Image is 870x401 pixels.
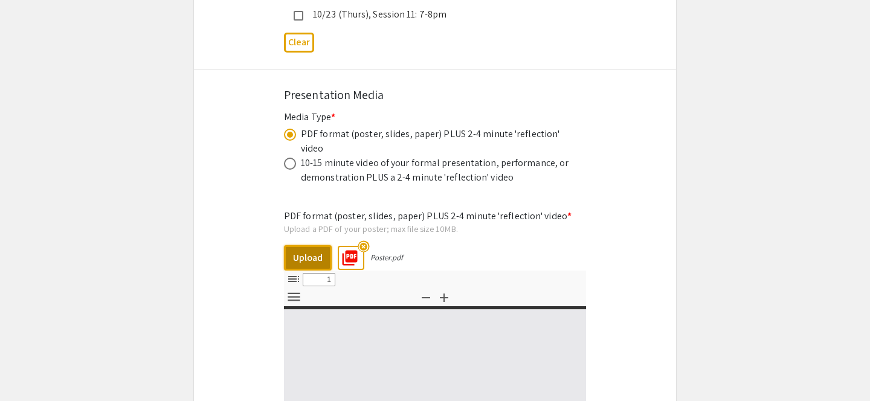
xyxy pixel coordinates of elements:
[301,156,573,185] div: 10-15 minute video of your formal presentation, performance, or demonstration PLUS a 2-4 minute '...
[358,240,369,252] mat-icon: highlight_off
[416,289,436,306] button: Zoom Out
[370,252,403,263] div: Poster.pdf
[9,347,51,392] iframe: Chat
[283,271,304,288] button: Toggle Sidebar
[337,245,355,263] mat-icon: picture_as_pdf
[284,33,314,53] button: Clear
[284,223,586,234] div: Upload a PDF of your poster; max file size 10MB.
[283,289,304,306] button: Tools
[284,210,572,222] mat-label: PDF format (poster, slides, paper) PLUS 2-4 minute 'reflection' video
[303,273,335,286] input: Page
[301,127,573,156] div: PDF format (poster, slides, paper) PLUS 2-4 minute 'reflection' video
[303,7,557,22] div: 10/23 (Thurs), Session 11: 7-8pm
[434,289,454,306] button: Zoom In
[284,245,332,271] button: Upload
[284,86,586,104] div: Presentation Media
[284,111,335,123] mat-label: Media Type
